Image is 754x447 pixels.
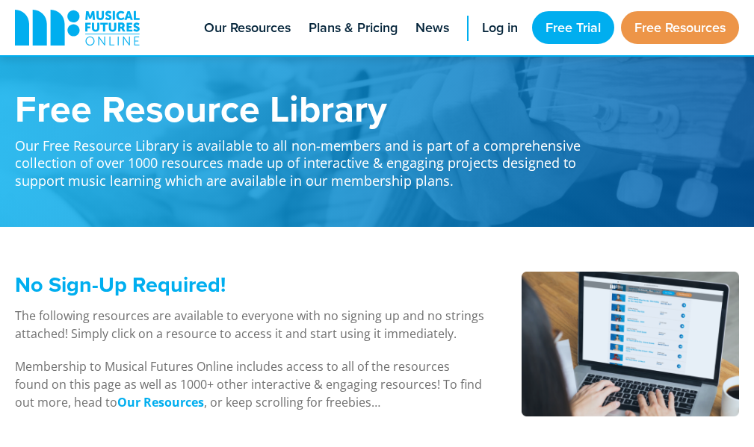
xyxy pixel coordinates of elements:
span: News [415,18,449,38]
span: Plans & Pricing [309,18,398,38]
span: Log in [482,18,518,38]
a: Free Resources [621,11,739,44]
p: Membership to Musical Futures Online includes access to all of the resources found on this page a... [15,357,486,411]
p: The following resources are available to everyone with no signing up and no strings attached! Sim... [15,307,486,343]
p: Our Free Resource Library is available to all non-members and is part of a comprehensive collecti... [15,127,598,190]
h1: Free Resource Library [15,90,598,127]
a: Our Resources [117,394,204,411]
span: No Sign-Up Required! [15,269,226,300]
span: Our Resources [204,18,291,38]
a: Free Trial [532,11,614,44]
strong: Our Resources [117,394,204,410]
